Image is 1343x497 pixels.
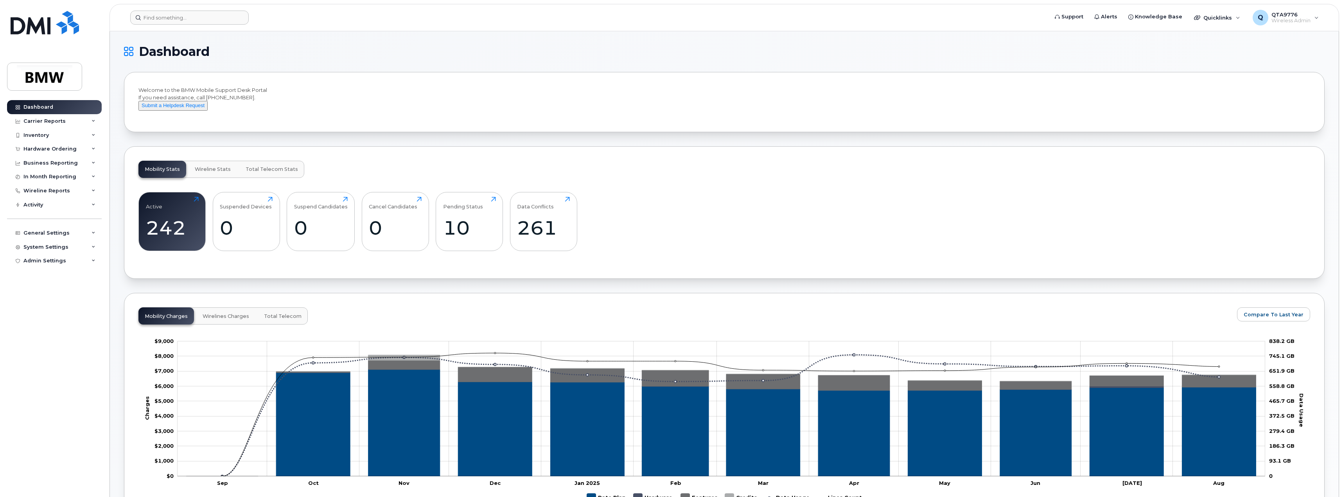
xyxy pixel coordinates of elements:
div: Active [146,197,162,210]
tspan: $5,000 [154,398,174,404]
tspan: 558.8 GB [1269,383,1295,389]
a: Suspend Candidates0 [294,197,348,247]
tspan: 186.3 GB [1269,443,1295,449]
a: Active242 [146,197,199,247]
tspan: Feb [670,480,681,486]
a: Cancel Candidates0 [369,197,422,247]
tspan: 465.7 GB [1269,398,1295,404]
tspan: $7,000 [154,368,174,374]
g: $0 [154,353,174,359]
tspan: May [939,480,950,486]
tspan: $3,000 [154,428,174,434]
tspan: Oct [308,480,319,486]
div: 0 [369,216,422,239]
tspan: [DATE] [1122,480,1142,486]
tspan: Nov [399,480,409,486]
button: Compare To Last Year [1237,307,1310,321]
div: Suspend Candidates [294,197,348,210]
tspan: $0 [167,473,174,479]
tspan: Apr [849,480,859,486]
tspan: Sep [217,480,228,486]
span: Dashboard [139,46,210,57]
tspan: $8,000 [154,353,174,359]
div: Suspended Devices [220,197,272,210]
g: $0 [154,458,174,464]
tspan: Jun [1031,480,1040,486]
span: Wirelines Charges [203,313,249,319]
span: Compare To Last Year [1244,311,1303,318]
g: $0 [154,413,174,419]
g: Rate Plan [187,370,1256,476]
tspan: Jan 2025 [575,480,600,486]
div: Data Conflicts [517,197,554,210]
g: $0 [154,368,174,374]
tspan: 651.9 GB [1269,368,1295,374]
tspan: 0 [1269,473,1273,479]
tspan: Mar [758,480,768,486]
g: $0 [154,398,174,404]
div: Cancel Candidates [369,197,417,210]
div: 242 [146,216,199,239]
a: Data Conflicts261 [517,197,570,247]
tspan: 745.1 GB [1269,353,1295,359]
iframe: Messenger Launcher [1309,463,1337,491]
div: 10 [443,216,496,239]
tspan: $9,000 [154,338,174,344]
g: $0 [154,383,174,389]
g: $0 [154,443,174,449]
div: 0 [294,216,348,239]
tspan: 93.1 GB [1269,458,1291,464]
a: Submit a Helpdesk Request [138,102,208,108]
tspan: Charges [144,396,150,420]
div: Pending Status [443,197,483,210]
button: Submit a Helpdesk Request [138,101,208,111]
a: Suspended Devices0 [220,197,273,247]
tspan: $6,000 [154,383,174,389]
a: Pending Status10 [443,197,496,247]
tspan: Aug [1213,480,1224,486]
tspan: 372.5 GB [1269,413,1295,419]
tspan: $2,000 [154,443,174,449]
div: 261 [517,216,570,239]
span: Total Telecom Stats [246,166,298,172]
tspan: 838.2 GB [1269,338,1295,344]
g: $0 [154,338,174,344]
span: Wireline Stats [195,166,231,172]
tspan: $4,000 [154,413,174,419]
tspan: Data Usage [1298,393,1305,427]
g: $0 [154,428,174,434]
div: Welcome to the BMW Mobile Support Desk Portal If you need assistance, call [PHONE_NUMBER]. [138,86,1310,118]
span: Total Telecom [264,313,302,319]
tspan: Dec [490,480,501,486]
tspan: $1,000 [154,458,174,464]
tspan: 279.4 GB [1269,428,1295,434]
div: 0 [220,216,273,239]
